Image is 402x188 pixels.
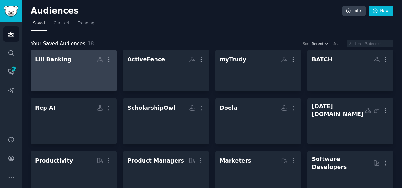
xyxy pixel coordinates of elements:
[11,67,17,71] span: 309
[31,98,117,144] a: Rep AI
[220,56,247,64] div: myTrudy
[52,18,71,31] a: Curated
[128,104,175,112] div: ScholarshipOwl
[128,56,165,64] div: ActiveFence
[333,41,345,46] div: Search
[31,18,47,31] a: Saved
[3,64,19,79] a: 309
[312,155,373,171] div: Software Developers
[88,41,94,47] span: 18
[33,20,45,26] span: Saved
[347,40,393,47] input: Audience/Subreddit
[220,157,251,165] div: Marketers
[220,104,237,112] div: Doola
[35,157,73,165] div: Productivity
[128,157,184,165] div: Product Managers
[215,98,301,144] a: Doola
[76,18,96,31] a: Trending
[31,40,85,48] span: Your Saved Audiences
[312,56,332,64] div: BATCH
[54,20,69,26] span: Curated
[123,50,209,91] a: ActiveFence
[31,50,117,91] a: Lili Banking
[312,41,323,46] span: Recent
[303,41,310,46] div: Sort
[215,50,301,91] a: myTrudy
[35,56,71,64] div: Lili Banking
[307,98,393,144] a: [DATE][DOMAIN_NAME]
[312,41,329,46] button: Recent
[123,98,209,144] a: ScholarshipOwl
[78,20,94,26] span: Trending
[369,6,393,16] a: New
[31,6,342,16] h2: Audiences
[4,6,18,17] img: GummySearch logo
[307,50,393,91] a: BATCH
[312,102,365,118] div: [DATE][DOMAIN_NAME]
[342,6,366,16] a: Info
[35,104,55,112] div: Rep AI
